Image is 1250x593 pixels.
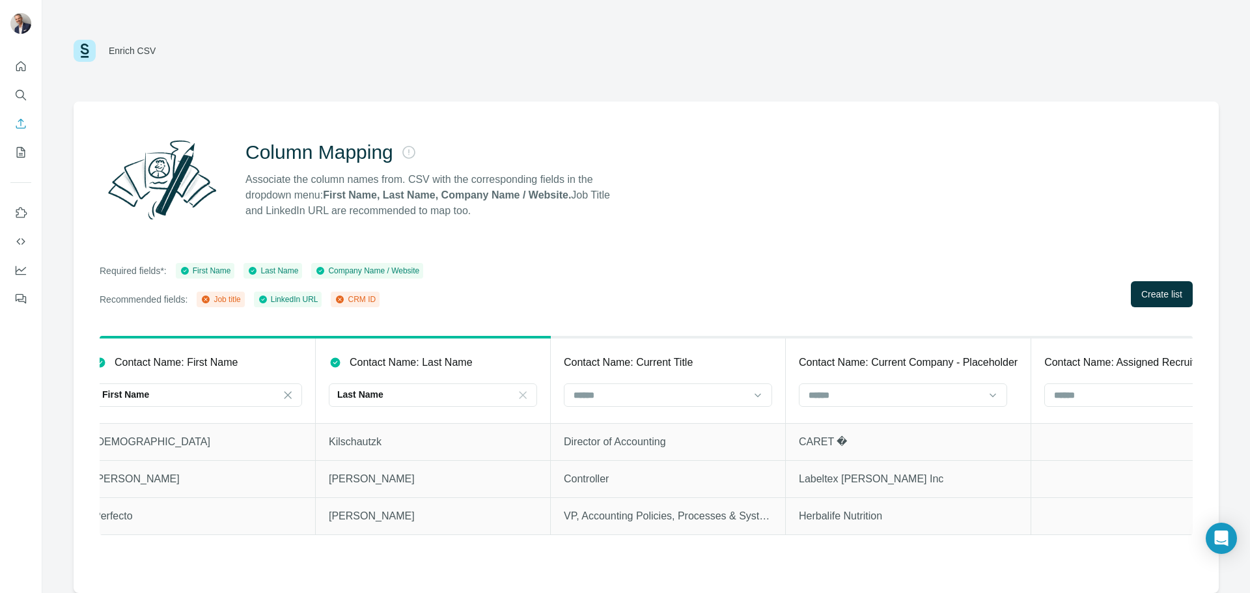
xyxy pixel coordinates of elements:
[201,294,240,305] div: Job title
[10,112,31,135] button: Enrich CSV
[10,258,31,282] button: Dashboard
[10,141,31,164] button: My lists
[799,355,1018,370] p: Contact Name: Current Company - Placeholder
[337,388,383,401] p: Last Name
[564,355,693,370] p: Contact Name: Current Title
[1206,523,1237,554] div: Open Intercom Messenger
[1131,281,1193,307] button: Create list
[329,508,537,524] p: [PERSON_NAME]
[10,287,31,310] button: Feedback
[100,293,187,306] p: Recommended fields:
[100,264,167,277] p: Required fields*:
[94,471,302,487] p: [PERSON_NAME]
[564,508,772,524] p: VP, Accounting Policies, Processes & Systems
[335,294,376,305] div: CRM ID
[799,434,1007,450] p: CARET �
[10,55,31,78] button: Quick start
[315,265,419,277] div: Company Name / Website
[100,133,225,227] img: Surfe Illustration - Column Mapping
[115,355,238,370] p: Contact Name: First Name
[94,434,302,450] p: [DEMOGRAPHIC_DATA]
[329,471,537,487] p: [PERSON_NAME]
[109,44,156,57] div: Enrich CSV
[564,434,772,450] p: Director of Accounting
[799,471,1007,487] p: Labeltex [PERSON_NAME] Inc
[1141,288,1182,301] span: Create list
[10,83,31,107] button: Search
[245,141,393,164] h2: Column Mapping
[258,294,318,305] div: LinkedIn URL
[94,508,302,524] p: Perfecto
[564,471,772,487] p: Controller
[10,201,31,225] button: Use Surfe on LinkedIn
[74,40,96,62] img: Surfe Logo
[180,265,231,277] div: First Name
[323,189,571,200] strong: First Name, Last Name, Company Name / Website.
[245,172,622,219] p: Associate the column names from. CSV with the corresponding fields in the dropdown menu: Job Titl...
[799,508,1007,524] p: Herbalife Nutrition
[350,355,473,370] p: Contact Name: Last Name
[10,230,31,253] button: Use Surfe API
[102,388,149,401] p: First Name
[247,265,298,277] div: Last Name
[10,13,31,34] img: Avatar
[1044,355,1204,370] p: Contact Name: Assigned Recruiter
[329,434,537,450] p: Kilschautzk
